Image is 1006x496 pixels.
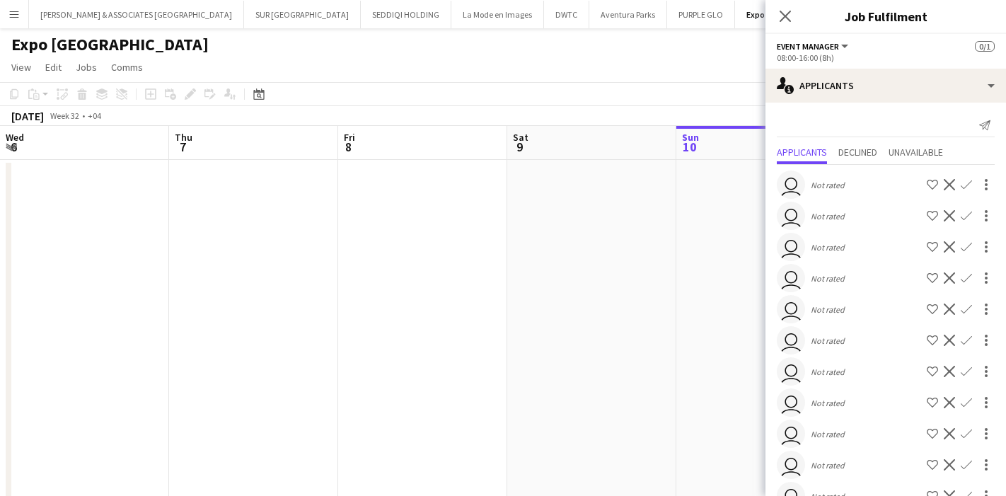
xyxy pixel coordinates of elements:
[667,1,735,28] button: PURPLE GLO
[680,139,699,155] span: 10
[45,61,62,74] span: Edit
[511,139,528,155] span: 9
[451,1,544,28] button: La Mode en Images
[777,41,839,52] span: Event Manager
[513,131,528,144] span: Sat
[47,110,82,121] span: Week 32
[975,41,995,52] span: 0/1
[811,398,848,408] div: Not rated
[70,58,103,76] a: Jobs
[811,211,848,221] div: Not rated
[811,273,848,284] div: Not rated
[6,58,37,76] a: View
[777,147,827,157] span: Applicants
[765,7,1006,25] h3: Job Fulfilment
[735,1,857,28] button: Expo [GEOGRAPHIC_DATA]
[811,335,848,346] div: Not rated
[11,34,209,55] h1: Expo [GEOGRAPHIC_DATA]
[11,61,31,74] span: View
[811,242,848,253] div: Not rated
[811,460,848,471] div: Not rated
[544,1,589,28] button: DWTC
[173,139,192,155] span: 7
[811,304,848,315] div: Not rated
[244,1,361,28] button: SUR [GEOGRAPHIC_DATA]
[29,1,244,28] button: [PERSON_NAME] & ASSOCIATES [GEOGRAPHIC_DATA]
[682,131,699,144] span: Sun
[11,109,44,123] div: [DATE]
[811,367,848,377] div: Not rated
[76,61,97,74] span: Jobs
[838,147,877,157] span: Declined
[111,61,143,74] span: Comms
[811,180,848,190] div: Not rated
[342,139,355,155] span: 8
[344,131,355,144] span: Fri
[765,69,1006,103] div: Applicants
[777,52,995,63] div: 08:00-16:00 (8h)
[40,58,67,76] a: Edit
[4,139,24,155] span: 6
[175,131,192,144] span: Thu
[88,110,101,121] div: +04
[811,429,848,439] div: Not rated
[589,1,667,28] button: Aventura Parks
[889,147,943,157] span: Unavailable
[777,41,850,52] button: Event Manager
[361,1,451,28] button: SEDDIQI HOLDING
[105,58,149,76] a: Comms
[6,131,24,144] span: Wed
